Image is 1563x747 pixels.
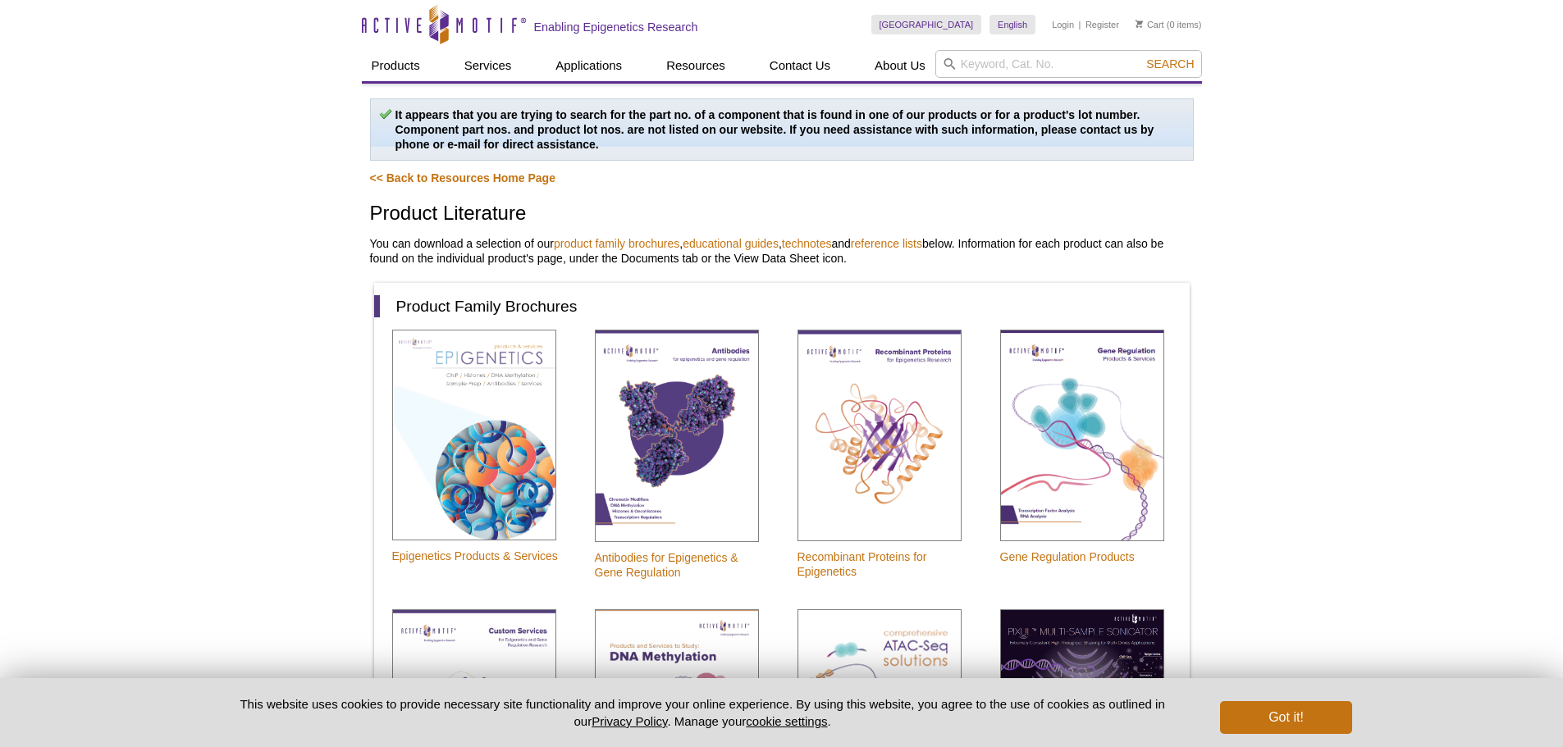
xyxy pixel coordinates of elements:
[1085,19,1119,30] a: Register
[760,50,840,81] a: Contact Us
[370,171,555,184] a: << Back to Resources Home Page
[982,328,1164,583] a: Gene Regulation Products Gene Regulation Products
[370,203,1194,226] h1: Product Literature
[1079,15,1081,34] li: |
[989,15,1035,34] a: English
[935,50,1202,78] input: Keyword, Cat. No.
[374,328,558,582] a: Epigenetic Services Epigenetics Products & Services
[212,695,1194,730] p: This website uses cookies to provide necessary site functionality and improve your online experie...
[546,50,632,81] a: Applications
[374,295,1173,317] h2: Product Family Brochures
[392,330,556,540] img: Epigenetic Services
[1000,330,1164,541] img: Gene Regulation Products
[455,50,522,81] a: Services
[379,107,1185,152] p: It appears that you are trying to search for the part no. of a component that is found in one of ...
[683,237,779,250] a: educational guides
[392,549,558,563] p: Epigenetics Products & Services
[1146,57,1194,71] span: Search
[797,330,962,541] img: Recombinant Proteins for Epigenetics Research
[1136,20,1143,28] img: Your Cart
[1000,609,1164,722] img: PIXUL Sonicator
[797,549,970,579] p: Recombinant Proteins for Epigenetics
[656,50,735,81] a: Resources
[746,714,827,728] button: cookie settings
[871,15,982,34] a: [GEOGRAPHIC_DATA]
[1141,57,1199,71] button: Search
[577,328,767,599] a: Antibodies Antibodies for Epigenetics & Gene Regulation
[779,328,970,598] a: Recombinant Proteins for Epigenetics Research Recombinant Proteins for Epigenetics
[554,237,679,250] a: product family brochures
[1136,15,1202,34] li: (0 items)
[1136,19,1164,30] a: Cart
[865,50,935,81] a: About Us
[1220,701,1351,734] button: Got it!
[534,20,698,34] h2: Enabling Epigenetics Research
[592,714,667,728] a: Privacy Policy
[370,236,1194,266] p: You can download a selection of our , , and below. Information for each product can also be found...
[595,550,767,580] p: Antibodies for Epigenetics & Gene Regulation
[595,330,759,542] img: Antibodies
[1000,549,1164,564] p: Gene Regulation Products
[851,237,922,250] a: reference lists
[362,50,430,81] a: Products
[1052,19,1074,30] a: Login
[782,237,832,250] a: technotes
